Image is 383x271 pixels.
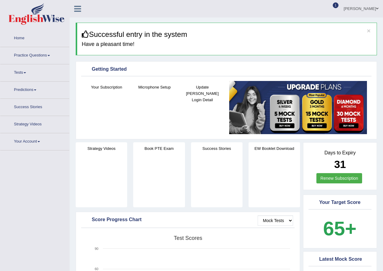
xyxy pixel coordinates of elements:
h4: Have a pleasant time! [82,41,372,47]
button: × [367,27,371,34]
h4: Book PTE Exam [133,145,185,152]
div: Getting Started [83,65,370,74]
div: Your Target Score [310,198,370,207]
a: Home [0,30,69,45]
h4: Microphone Setup [134,84,175,90]
h4: Strategy Videos [76,145,127,152]
text: 90 [95,247,98,250]
div: Score Progress Chart [83,215,293,224]
a: Practice Questions [0,47,69,62]
h4: Days to Expiry [310,150,370,156]
a: Tests [0,64,69,79]
tspan: Test scores [174,235,202,241]
a: Strategy Videos [0,116,69,131]
h4: Your Subscription [86,84,127,90]
img: small5.jpg [229,81,367,134]
text: 60 [95,267,98,271]
a: Your Account [0,133,69,148]
span: 1 [333,2,339,8]
a: Success Stories [0,99,69,114]
a: Predictions [0,82,69,97]
div: Latest Mock Score [310,255,370,264]
h4: EW Booklet Download [249,145,300,152]
h3: Successful entry in the system [82,31,372,38]
h4: Update [PERSON_NAME] Login Detail [181,84,223,103]
h4: Success Stories [191,145,243,152]
b: 31 [334,158,346,170]
b: 65+ [323,218,356,240]
a: Renew Subscription [316,173,362,183]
